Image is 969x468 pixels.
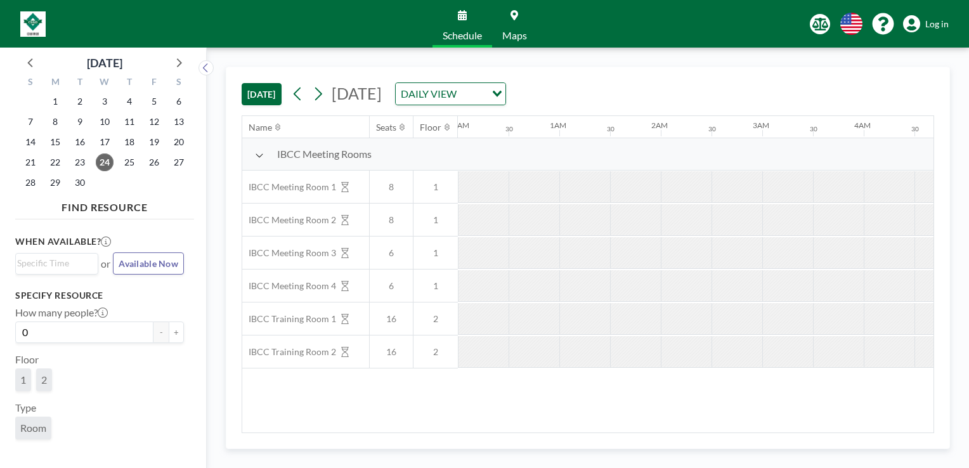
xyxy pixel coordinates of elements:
label: How many people? [15,306,108,319]
span: 8 [370,214,413,226]
div: F [141,75,166,91]
div: Name [249,122,272,133]
img: organization-logo [20,11,46,37]
span: IBCC Meeting Rooms [277,148,372,160]
div: Search for option [16,254,98,273]
span: Thursday, September 25, 2025 [120,153,138,171]
h4: FIND RESOURCE [15,196,194,214]
div: T [68,75,93,91]
div: Seats [376,122,396,133]
span: Wednesday, September 3, 2025 [96,93,114,110]
div: Search for option [396,83,505,105]
div: S [166,75,191,91]
h3: Specify resource [15,290,184,301]
span: Monday, September 15, 2025 [46,133,64,151]
div: Floor [420,122,441,133]
span: 1 [20,374,26,386]
a: Log in [903,15,949,33]
button: + [169,322,184,343]
span: 2 [413,313,458,325]
div: 30 [911,125,919,133]
span: or [101,257,110,270]
div: [DATE] [87,54,122,72]
span: 2 [41,374,47,386]
span: Friday, September 19, 2025 [145,133,163,151]
span: Saturday, September 13, 2025 [170,113,188,131]
span: Friday, September 26, 2025 [145,153,163,171]
input: Search for option [17,256,91,270]
span: Wednesday, September 24, 2025 [96,153,114,171]
span: Saturday, September 20, 2025 [170,133,188,151]
span: Thursday, September 11, 2025 [120,113,138,131]
span: Monday, September 1, 2025 [46,93,64,110]
button: - [153,322,169,343]
span: Sunday, September 14, 2025 [22,133,39,151]
label: Floor [15,353,39,366]
span: IBCC Meeting Room 2 [242,214,336,226]
span: Tuesday, September 30, 2025 [71,174,89,192]
span: Thursday, September 18, 2025 [120,133,138,151]
div: 4AM [854,120,871,130]
span: Wednesday, September 10, 2025 [96,113,114,131]
span: Friday, September 12, 2025 [145,113,163,131]
div: W [93,75,117,91]
span: Tuesday, September 23, 2025 [71,153,89,171]
span: Monday, September 29, 2025 [46,174,64,192]
div: 12AM [448,120,469,130]
span: 16 [370,346,413,358]
span: Thursday, September 4, 2025 [120,93,138,110]
span: Tuesday, September 2, 2025 [71,93,89,110]
span: Room [20,422,46,434]
span: 8 [370,181,413,193]
span: Log in [925,18,949,30]
span: [DATE] [332,84,382,103]
input: Search for option [460,86,484,102]
div: S [18,75,43,91]
div: 30 [505,125,513,133]
span: 1 [413,280,458,292]
button: Available Now [113,252,184,275]
div: M [43,75,68,91]
span: 1 [413,247,458,259]
span: Schedule [443,30,482,41]
span: IBCC Meeting Room 4 [242,280,336,292]
span: 6 [370,280,413,292]
span: 2 [413,346,458,358]
span: 16 [370,313,413,325]
div: T [117,75,141,91]
div: 30 [810,125,817,133]
span: IBCC Training Room 1 [242,313,336,325]
span: Tuesday, September 16, 2025 [71,133,89,151]
div: 1AM [550,120,566,130]
div: 2AM [651,120,668,130]
span: IBCC Meeting Room 1 [242,181,336,193]
label: Type [15,401,36,414]
div: 30 [708,125,716,133]
span: Saturday, September 27, 2025 [170,153,188,171]
span: Monday, September 22, 2025 [46,153,64,171]
span: Sunday, September 7, 2025 [22,113,39,131]
span: 1 [413,181,458,193]
span: Available Now [119,258,178,269]
span: Sunday, September 21, 2025 [22,153,39,171]
span: IBCC Meeting Room 3 [242,247,336,259]
span: 6 [370,247,413,259]
div: 3AM [753,120,769,130]
span: Saturday, September 6, 2025 [170,93,188,110]
span: Friday, September 5, 2025 [145,93,163,110]
button: [DATE] [242,83,282,105]
span: Monday, September 8, 2025 [46,113,64,131]
span: Sunday, September 28, 2025 [22,174,39,192]
span: Wednesday, September 17, 2025 [96,133,114,151]
span: 1 [413,214,458,226]
span: Tuesday, September 9, 2025 [71,113,89,131]
span: DAILY VIEW [398,86,459,102]
span: IBCC Training Room 2 [242,346,336,358]
span: Maps [502,30,527,41]
div: 30 [607,125,615,133]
